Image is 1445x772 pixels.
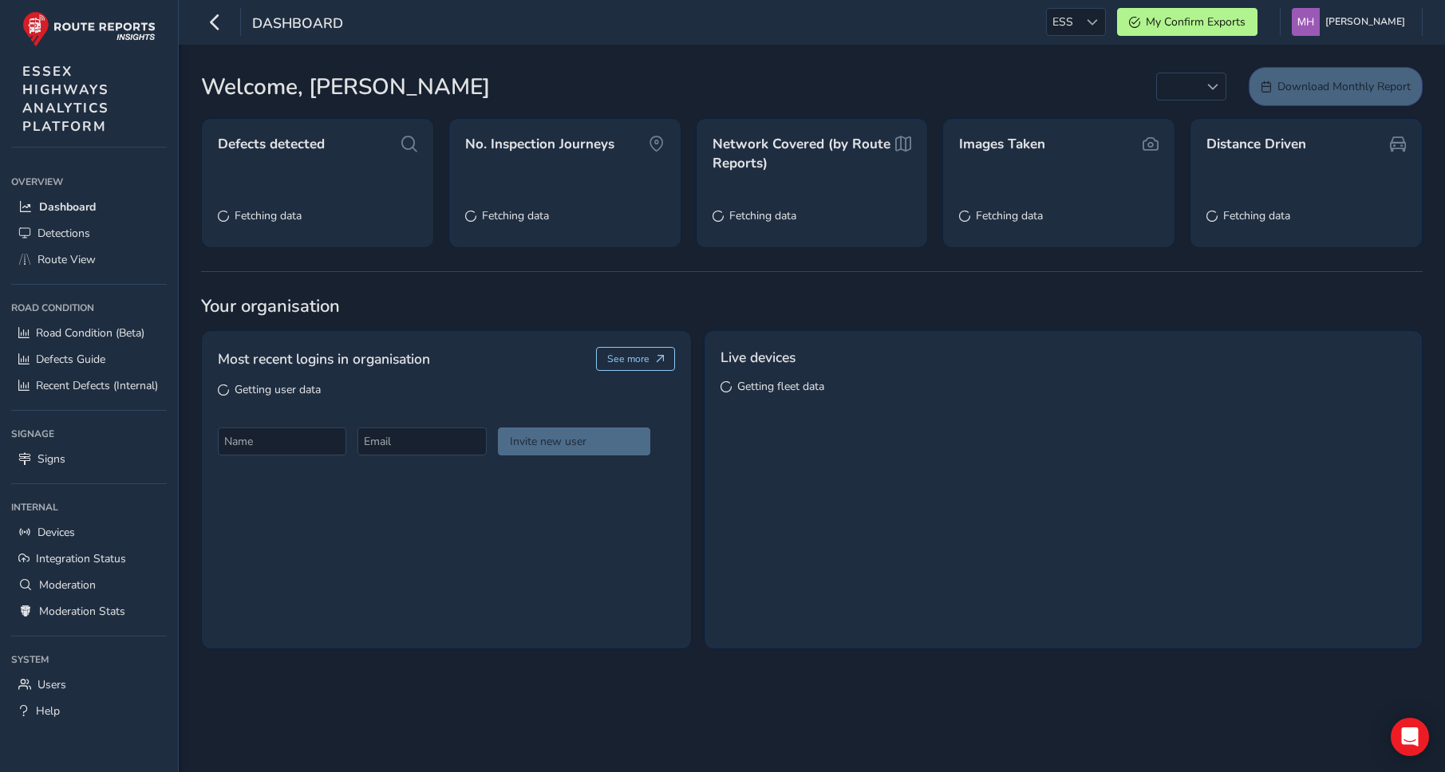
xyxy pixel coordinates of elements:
[11,422,167,446] div: Signage
[959,135,1045,154] span: Images Taken
[11,346,167,372] a: Defects Guide
[11,372,167,399] a: Recent Defects (Internal)
[218,135,325,154] span: Defects detected
[1223,208,1290,223] span: Fetching data
[11,194,167,220] a: Dashboard
[357,427,486,455] input: Email
[1391,718,1429,756] div: Open Intercom Messenger
[11,598,167,624] a: Moderation Stats
[38,525,75,540] span: Devices
[11,648,167,672] div: System
[11,519,167,546] a: Devices
[713,135,892,172] span: Network Covered (by Route Reports)
[38,677,66,692] span: Users
[11,220,167,246] a: Detections
[1206,135,1306,154] span: Distance Driven
[38,451,65,467] span: Signs
[11,698,167,724] a: Help
[11,672,167,698] a: Users
[22,11,156,47] img: rr logo
[36,325,144,341] span: Road Condition (Beta)
[737,379,824,394] span: Getting fleet data
[1292,8,1411,36] button: [PERSON_NAME]
[11,446,167,472] a: Signs
[11,246,167,273] a: Route View
[38,252,96,267] span: Route View
[36,703,60,719] span: Help
[218,349,430,369] span: Most recent logins in organisation
[596,347,675,371] button: See more
[39,199,96,215] span: Dashboard
[201,294,1423,318] span: Your organisation
[36,378,158,393] span: Recent Defects (Internal)
[1117,8,1257,36] button: My Confirm Exports
[729,208,796,223] span: Fetching data
[201,70,490,104] span: Welcome, [PERSON_NAME]
[235,208,302,223] span: Fetching data
[607,353,649,365] span: See more
[11,546,167,572] a: Integration Status
[465,135,614,154] span: No. Inspection Journeys
[36,551,126,566] span: Integration Status
[38,226,90,241] span: Detections
[11,572,167,598] a: Moderation
[39,577,96,593] span: Moderation
[252,14,343,36] span: Dashboard
[1146,14,1246,30] span: My Confirm Exports
[976,208,1043,223] span: Fetching data
[11,320,167,346] a: Road Condition (Beta)
[721,347,796,368] span: Live devices
[22,62,109,136] span: ESSEX HIGHWAYS ANALYTICS PLATFORM
[36,352,105,367] span: Defects Guide
[482,208,549,223] span: Fetching data
[235,382,321,397] span: Getting user data
[218,427,346,455] input: Name
[39,604,125,619] span: Moderation Stats
[1292,8,1320,36] img: diamond-layout
[1325,8,1405,36] span: [PERSON_NAME]
[11,170,167,194] div: Overview
[11,296,167,320] div: Road Condition
[1047,9,1079,35] span: ESS
[11,495,167,519] div: Internal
